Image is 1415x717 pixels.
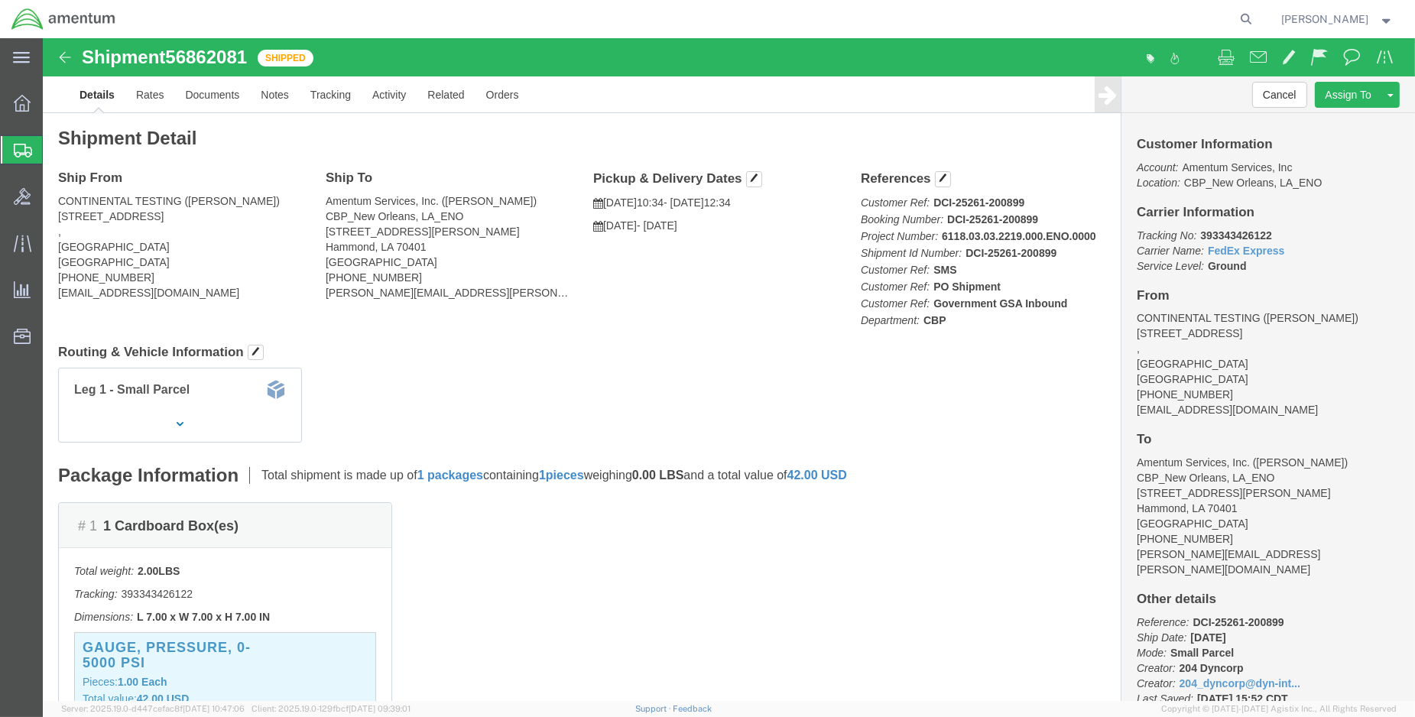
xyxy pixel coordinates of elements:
[61,704,245,713] span: Server: 2025.19.0-d447cefac8f
[1161,702,1397,715] span: Copyright © [DATE]-[DATE] Agistix Inc., All Rights Reserved
[11,8,116,31] img: logo
[1282,11,1369,28] span: Brian Marquez
[43,38,1415,701] iframe: FS Legacy Container
[349,704,411,713] span: [DATE] 09:39:01
[252,704,411,713] span: Client: 2025.19.0-129fbcf
[673,704,712,713] a: Feedback
[183,704,245,713] span: [DATE] 10:47:06
[1281,10,1394,28] button: [PERSON_NAME]
[635,704,673,713] a: Support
